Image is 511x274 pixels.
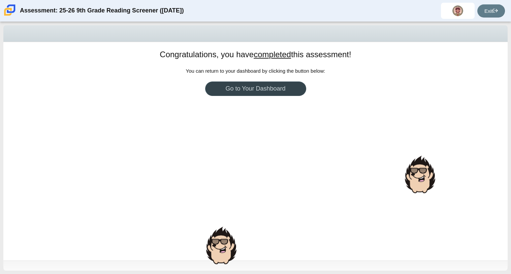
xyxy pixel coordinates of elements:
[160,49,351,60] h1: Congratulations, you have this assessment!
[477,4,505,18] a: Exit
[3,3,17,17] img: Carmen School of Science & Technology
[452,5,463,16] img: ashley.ariasgarcia.XvXndo
[3,12,17,18] a: Carmen School of Science & Technology
[20,3,184,19] div: Assessment: 25-26 9th Grade Reading Screener ([DATE])
[254,50,291,59] u: completed
[186,68,325,74] span: You can return to your dashboard by clicking the button below:
[205,81,306,96] a: Go to Your Dashboard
